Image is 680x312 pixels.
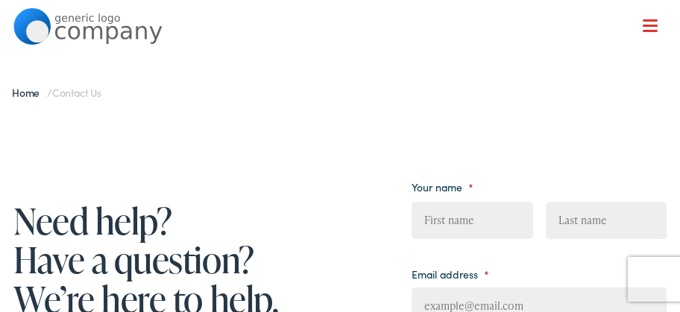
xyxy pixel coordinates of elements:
[25,60,667,106] a: What We Offer
[412,267,489,281] label: Email address
[546,202,667,239] input: Last name
[412,180,473,194] label: Your name
[12,85,101,100] span: /
[12,85,47,100] a: Home
[412,202,532,239] input: First name
[52,85,101,100] span: Contact Us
